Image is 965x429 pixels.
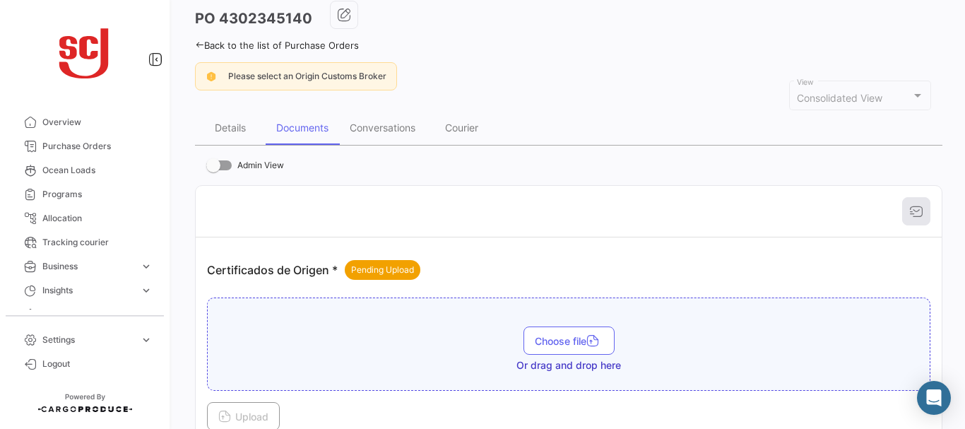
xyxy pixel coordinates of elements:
[42,334,134,346] span: Settings
[42,212,153,225] span: Allocation
[140,260,153,273] span: expand_more
[218,411,268,423] span: Upload
[11,134,158,158] a: Purchase Orders
[350,122,415,134] div: Conversations
[445,122,478,134] div: Courier
[535,335,603,347] span: Choose file
[42,164,153,177] span: Ocean Loads
[237,157,284,174] span: Admin View
[215,122,246,134] div: Details
[276,122,328,134] div: Documents
[49,17,120,88] img: scj_logo1.svg
[797,92,882,104] mat-select-trigger: Consolidated View
[11,206,158,230] a: Allocation
[42,236,153,249] span: Tracking courier
[42,260,134,273] span: Business
[11,182,158,206] a: Programs
[140,334,153,346] span: expand_more
[11,110,158,134] a: Overview
[228,71,386,81] span: Please select an Origin Customs Broker
[11,230,158,254] a: Tracking courier
[11,302,158,327] a: Carbon Footprint
[516,358,621,372] span: Or drag and drop here
[42,116,153,129] span: Overview
[42,358,153,370] span: Logout
[351,264,414,276] span: Pending Upload
[207,260,420,280] p: Certificados de Origen *
[195,8,312,28] h3: PO 4302345140
[42,284,134,297] span: Insights
[42,188,153,201] span: Programs
[917,381,951,415] div: Abrir Intercom Messenger
[42,140,153,153] span: Purchase Orders
[195,40,359,51] a: Back to the list of Purchase Orders
[523,327,615,355] button: Choose file
[42,308,153,321] span: Carbon Footprint
[140,284,153,297] span: expand_more
[11,158,158,182] a: Ocean Loads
